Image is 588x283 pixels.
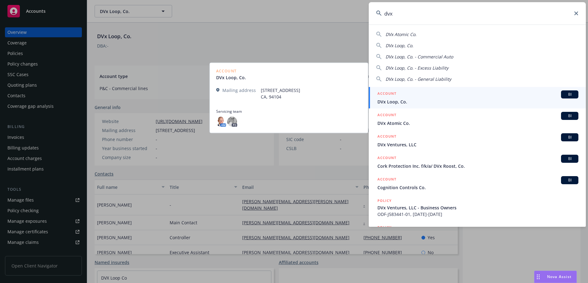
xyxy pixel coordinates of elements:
a: ACCOUNTBIDVx Atomic Co. [369,108,586,130]
input: Search... [369,2,586,25]
span: BI [563,156,576,162]
span: BI [563,177,576,183]
span: DVx Ventures, LLC - Business Owners [377,204,578,211]
h5: POLICY [377,224,392,231]
span: ODF-J583441-01, [DATE]-[DATE] [377,211,578,217]
span: DVx Loop, Co. [377,98,578,105]
span: DVx Loop, Co. - General Liability [385,76,451,82]
span: DVx Ventures, LLC [377,141,578,148]
span: BI [563,92,576,97]
span: Cork Protection Inc. f/k/a/ DVx Roost, Co. [377,163,578,169]
span: Nova Assist [547,274,572,279]
span: DVx Atomic Co. [385,31,416,37]
a: ACCOUNTBICognition Controls Co. [369,173,586,194]
span: DVx Loop, Co. - Excess Liability [385,65,448,71]
span: BI [563,135,576,140]
button: Nova Assist [534,271,577,283]
a: ACCOUNTBIDVx Loop, Co. [369,87,586,108]
a: ACCOUNTBICork Protection Inc. f/k/a/ DVx Roost, Co. [369,151,586,173]
span: DVx Loop, Co. - Commercial Auto [385,54,453,60]
span: Cognition Controls Co. [377,184,578,191]
h5: ACCOUNT [377,112,396,119]
a: POLICYDVx Ventures, LLC - Business OwnersODF-J583441-01, [DATE]-[DATE] [369,194,586,221]
h5: ACCOUNT [377,155,396,162]
span: DVx Atomic Co. [377,120,578,126]
h5: ACCOUNT [377,176,396,184]
h5: POLICY [377,198,392,204]
h5: ACCOUNT [377,90,396,98]
span: DVx Loop, Co. [385,43,413,48]
a: ACCOUNTBIDVx Ventures, LLC [369,130,586,151]
h5: ACCOUNT [377,133,396,141]
span: BI [563,113,576,119]
div: Drag to move [534,271,542,283]
a: POLICY [369,221,586,248]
